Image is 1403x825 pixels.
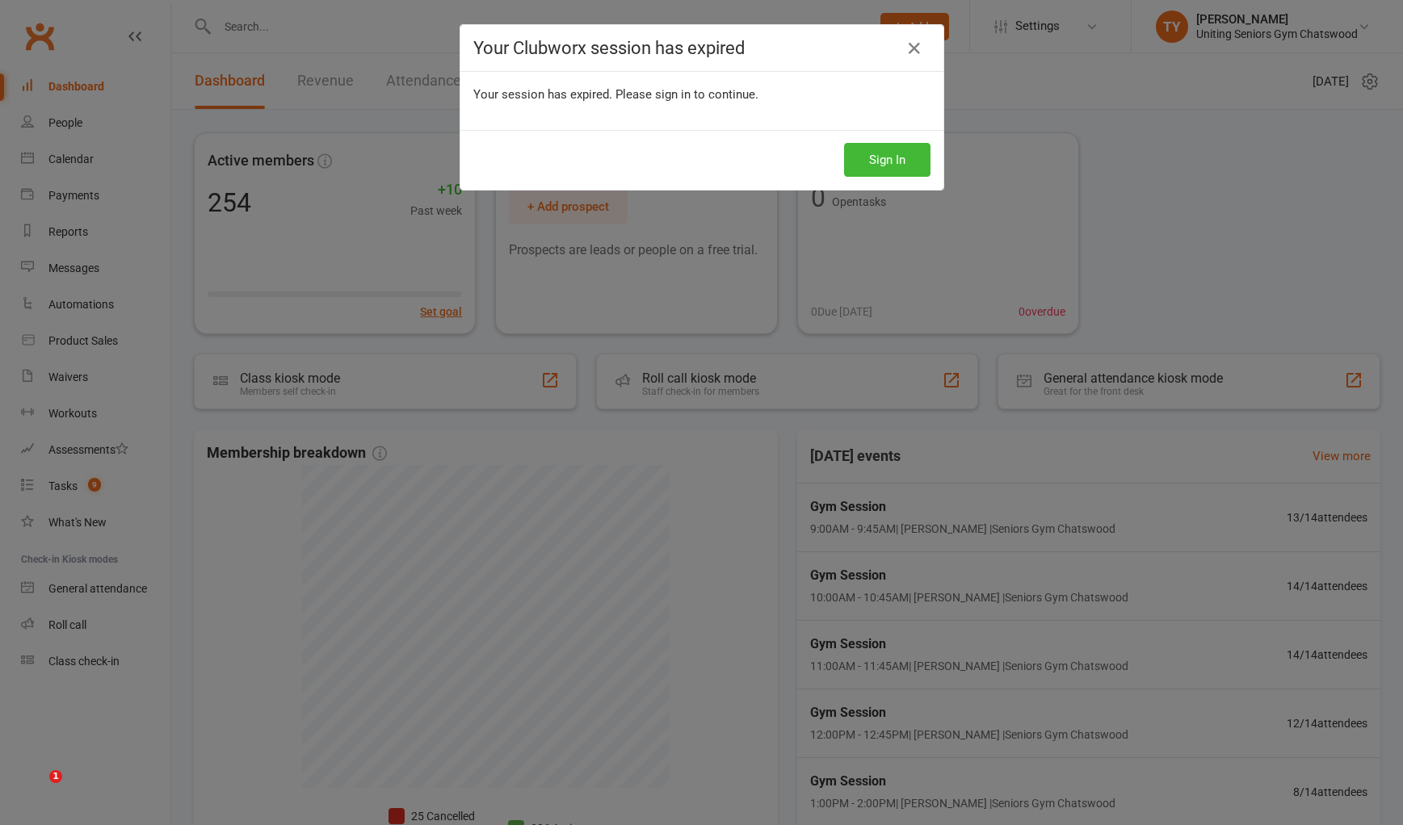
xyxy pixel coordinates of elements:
h4: Your Clubworx session has expired [473,38,930,58]
iframe: Intercom live chat [16,770,55,809]
span: Your session has expired. Please sign in to continue. [473,87,758,102]
span: 1 [49,770,62,783]
a: Close [901,36,927,61]
button: Sign In [844,143,930,177]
